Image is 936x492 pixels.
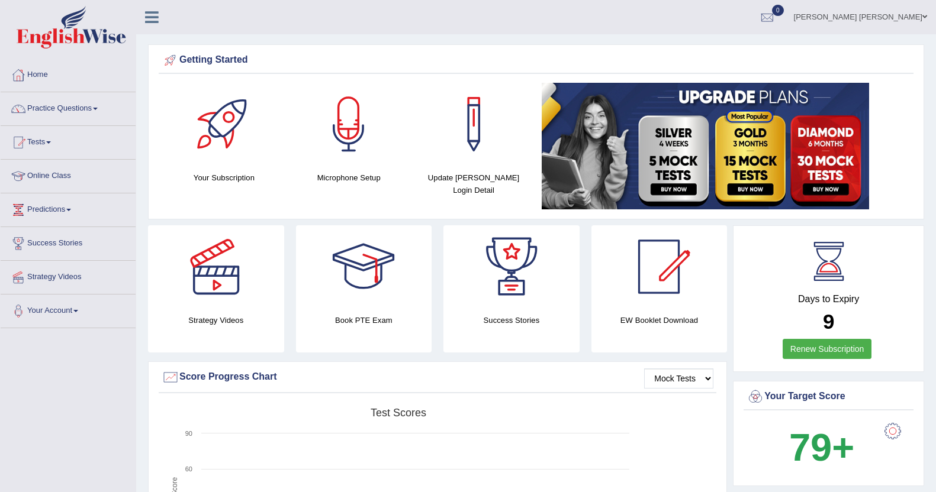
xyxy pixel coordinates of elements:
a: Online Class [1,160,136,189]
h4: Your Subscription [168,171,281,184]
a: Practice Questions [1,92,136,122]
a: Success Stories [1,227,136,257]
b: 9 [823,310,834,333]
div: Getting Started [162,51,911,69]
h4: Update [PERSON_NAME] Login Detail [417,171,530,196]
img: small5.jpg [542,83,869,209]
tspan: Test scores [371,407,426,419]
a: Tests [1,126,136,156]
text: 90 [185,430,192,437]
h4: Strategy Videos [148,314,284,326]
div: Your Target Score [747,388,911,406]
h4: Success Stories [443,314,580,326]
div: Score Progress Chart [162,368,713,386]
a: Renew Subscription [783,339,872,359]
h4: Book PTE Exam [296,314,432,326]
a: Home [1,59,136,88]
a: Your Account [1,294,136,324]
span: 0 [772,5,784,16]
b: 79+ [789,426,854,469]
h4: Microphone Setup [292,171,406,184]
h4: EW Booklet Download [591,314,728,326]
a: Strategy Videos [1,261,136,290]
text: 60 [185,465,192,472]
h4: Days to Expiry [747,294,911,305]
a: Predictions [1,193,136,223]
